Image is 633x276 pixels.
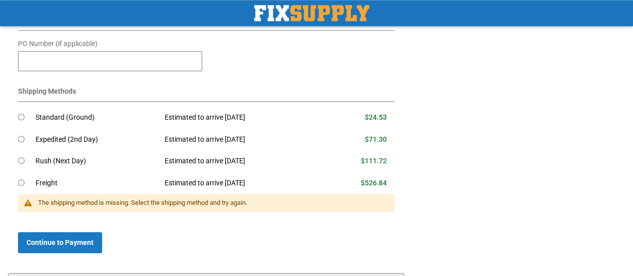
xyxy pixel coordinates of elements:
[361,157,387,165] span: $111.72
[36,129,157,151] td: Expedited (2nd Day)
[18,40,98,48] span: PO Number (if applicable)
[18,232,102,253] button: Continue to Payment
[361,179,387,187] span: $526.84
[157,107,323,129] td: Estimated to arrive [DATE]
[157,129,323,151] td: Estimated to arrive [DATE]
[365,113,387,121] span: $24.53
[27,238,94,246] span: Continue to Payment
[38,199,247,206] span: The shipping method is missing. Select the shipping method and try again.
[254,5,369,21] a: store logo
[157,150,323,172] td: Estimated to arrive [DATE]
[365,135,387,143] span: $71.30
[18,86,394,102] div: Shipping Methods
[36,172,157,194] td: Freight
[36,150,157,172] td: Rush (Next Day)
[254,5,369,21] img: Fix Industrial Supply
[157,172,323,194] td: Estimated to arrive [DATE]
[36,107,157,129] td: Standard (Ground)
